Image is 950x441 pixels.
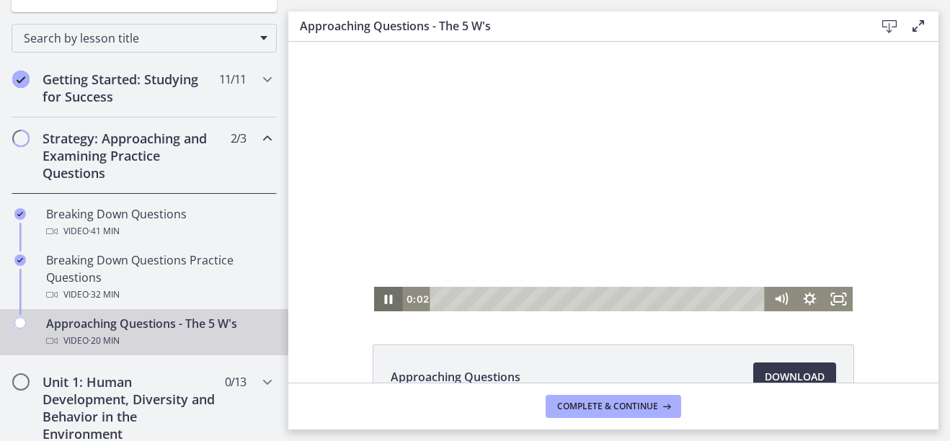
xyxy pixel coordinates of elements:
div: Search by lesson title [12,24,277,53]
span: Complete & continue [557,401,658,412]
div: Breaking Down Questions Practice Questions [46,251,271,303]
span: 0 / 13 [225,373,246,391]
button: Show settings menu [507,245,536,269]
div: Video [46,286,271,303]
span: · 32 min [89,286,120,303]
i: Completed [14,208,26,220]
button: Fullscreen [536,245,564,269]
h3: Approaching Questions - The 5 W's [300,17,852,35]
h2: Strategy: Approaching and Examining Practice Questions [43,130,218,182]
span: Approaching Questions [391,368,520,386]
div: Approaching Questions - The 5 W's [46,315,271,349]
a: Download [753,362,836,391]
i: Completed [14,254,26,266]
i: Completed [12,71,30,88]
div: Video [46,332,271,349]
span: Download [765,368,825,386]
iframe: Video Lesson [288,42,938,311]
h2: Getting Started: Studying for Success [43,71,218,105]
button: Mute [478,245,507,269]
div: Breaking Down Questions [46,205,271,240]
span: 2 / 3 [231,130,246,147]
span: · 20 min [89,332,120,349]
div: Video [46,223,271,240]
span: Search by lesson title [24,30,253,46]
span: 11 / 11 [219,71,246,88]
span: · 41 min [89,223,120,240]
button: Complete & continue [546,395,681,418]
